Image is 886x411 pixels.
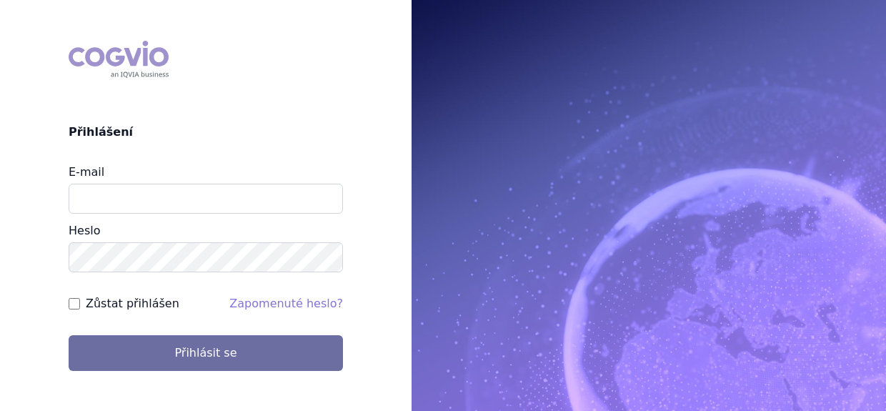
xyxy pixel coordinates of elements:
[69,165,104,179] label: E-mail
[69,335,343,371] button: Přihlásit se
[69,41,169,78] div: COGVIO
[69,224,100,237] label: Heslo
[229,297,343,310] a: Zapomenuté heslo?
[86,295,179,312] label: Zůstat přihlášen
[69,124,343,141] h2: Přihlášení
